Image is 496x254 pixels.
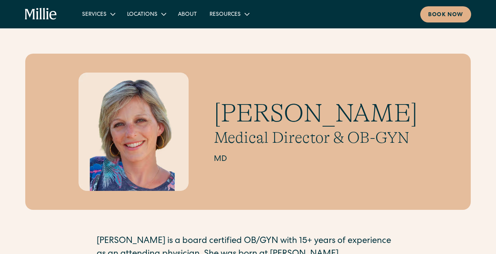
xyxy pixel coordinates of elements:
div: Resources [203,7,255,21]
div: Services [76,7,121,21]
div: Locations [127,11,157,19]
a: Book now [420,6,471,22]
a: home [25,8,57,21]
a: About [172,7,203,21]
h2: MD [214,153,417,165]
h2: Medical Director & OB-GYN [214,128,417,147]
div: Book now [428,11,463,19]
div: Locations [121,7,172,21]
h1: [PERSON_NAME] [214,98,417,129]
div: Resources [210,11,241,19]
div: Services [82,11,107,19]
